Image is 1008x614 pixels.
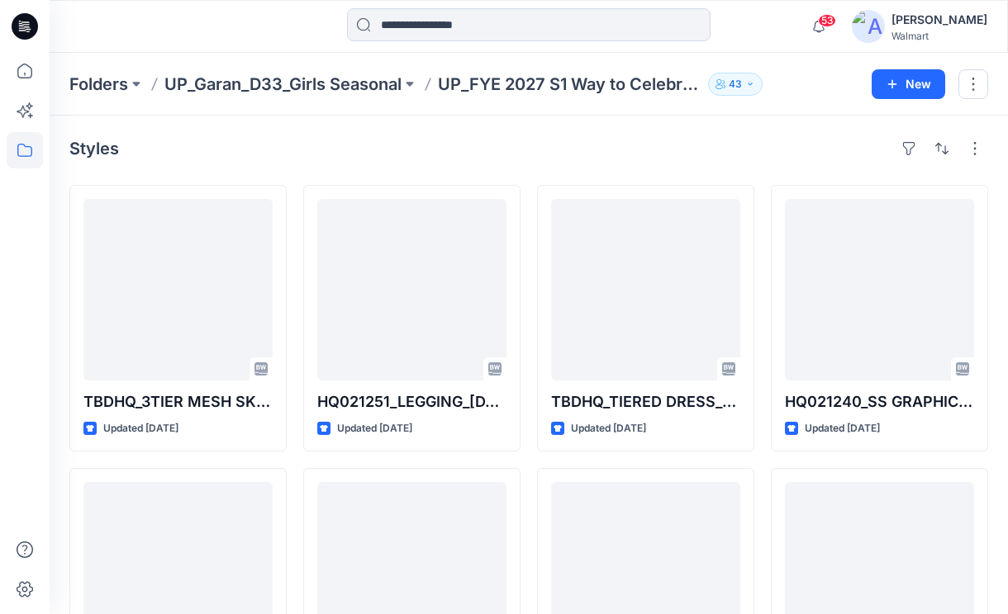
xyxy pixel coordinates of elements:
[729,75,742,93] p: 43
[785,390,974,413] p: HQ021240_SS GRAPHIC TEE_[DATE]_P3599
[571,420,646,437] p: Updated [DATE]
[103,420,178,437] p: Updated [DATE]
[872,69,945,99] button: New
[805,420,880,437] p: Updated [DATE]
[892,30,987,42] div: Walmart
[164,73,402,96] a: UP_Garan_D33_Girls Seasonal
[852,10,885,43] img: avatar
[551,390,740,413] p: TBDHQ_TIERED DRESS_[DATE]
[69,73,128,96] a: Folders
[892,10,987,30] div: [PERSON_NAME]
[337,420,412,437] p: Updated [DATE]
[438,73,701,96] p: UP_FYE 2027 S1 Way to Celebrate
[83,390,273,413] p: TBDHQ_3TIER MESH SKIRT_[DATE]_P3574
[317,390,506,413] p: HQ021251_LEGGING_[DATE]_P3598
[69,139,119,158] h4: Styles
[708,73,763,96] button: 43
[818,14,836,27] span: 53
